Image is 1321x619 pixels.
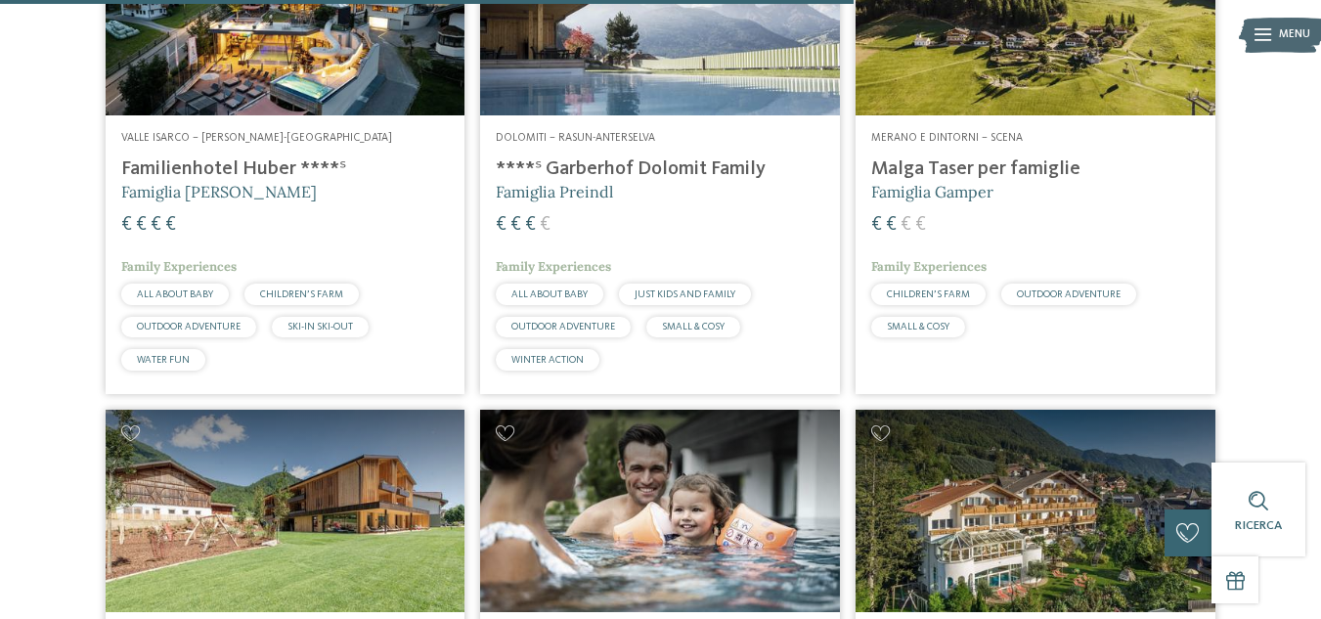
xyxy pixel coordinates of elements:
span: Valle Isarco – [PERSON_NAME]-[GEOGRAPHIC_DATA] [121,132,392,144]
span: ALL ABOUT BABY [511,289,588,299]
span: WATER FUN [137,355,190,365]
span: OUTDOOR ADVENTURE [511,322,615,332]
img: Family Hotel Gutenberg **** [856,410,1215,612]
span: € [901,215,911,235]
span: Dolomiti – Rasun-Anterselva [496,132,655,144]
span: Family Experiences [496,258,611,275]
span: € [136,215,147,235]
span: € [151,215,161,235]
span: € [871,215,882,235]
img: Cercate un hotel per famiglie? Qui troverete solo i migliori! [106,410,465,612]
span: SMALL & COSY [662,322,725,332]
span: Family Experiences [121,258,237,275]
span: € [121,215,132,235]
span: € [496,215,506,235]
h4: Malga Taser per famiglie [871,157,1200,181]
span: Famiglia Gamper [871,182,993,201]
span: CHILDREN’S FARM [260,289,343,299]
span: WINTER ACTION [511,355,584,365]
span: OUTDOOR ADVENTURE [1017,289,1121,299]
h4: Familienhotel Huber ****ˢ [121,157,450,181]
span: € [886,215,897,235]
span: € [540,215,550,235]
span: ALL ABOUT BABY [137,289,213,299]
span: € [510,215,521,235]
span: Merano e dintorni – Scena [871,132,1023,144]
span: € [525,215,536,235]
span: Famiglia [PERSON_NAME] [121,182,317,201]
span: CHILDREN’S FARM [887,289,970,299]
span: OUTDOOR ADVENTURE [137,322,241,332]
span: SKI-IN SKI-OUT [287,322,353,332]
span: € [165,215,176,235]
span: Ricerca [1235,519,1282,532]
span: SMALL & COSY [887,322,949,332]
span: Famiglia Preindl [496,182,613,201]
img: Cercate un hotel per famiglie? Qui troverete solo i migliori! [480,410,840,612]
span: Family Experiences [871,258,987,275]
span: € [915,215,926,235]
h4: ****ˢ Garberhof Dolomit Family [496,157,824,181]
span: JUST KIDS AND FAMILY [635,289,735,299]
